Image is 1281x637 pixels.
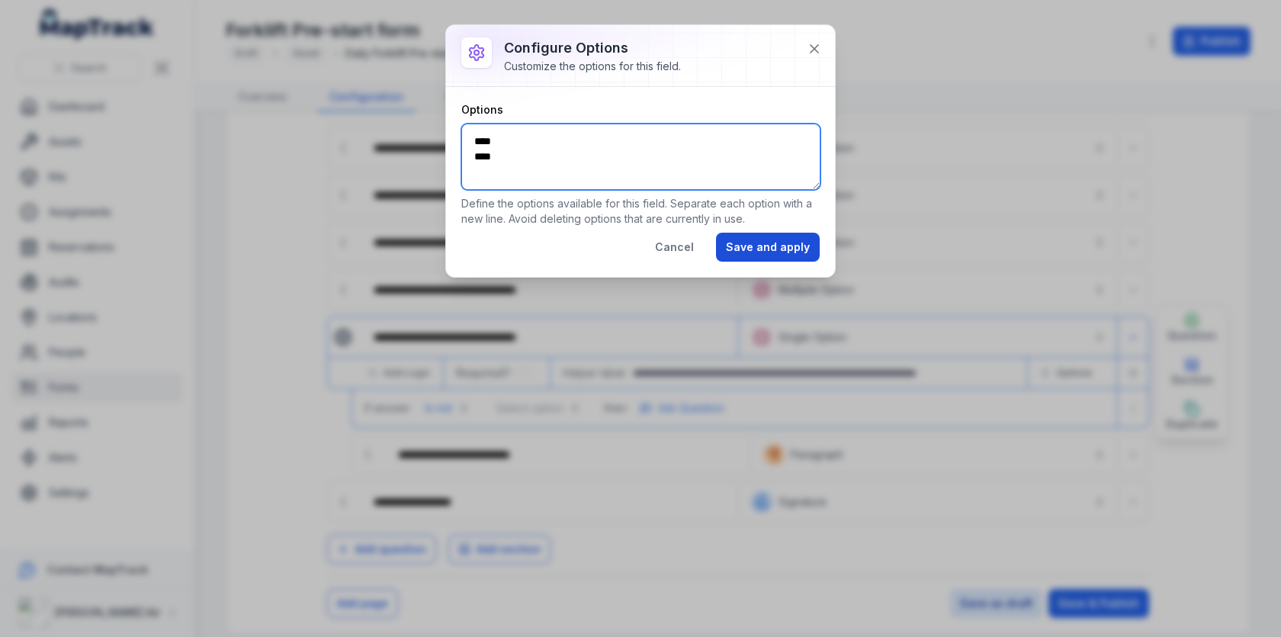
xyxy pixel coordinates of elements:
button: Cancel [645,233,704,262]
div: Customize the options for this field. [504,59,681,74]
h3: Configure options [504,37,681,59]
p: Define the options available for this field. Separate each option with a new line. Avoid deleting... [461,196,820,227]
label: Options [461,102,503,117]
button: Save and apply [716,233,820,262]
